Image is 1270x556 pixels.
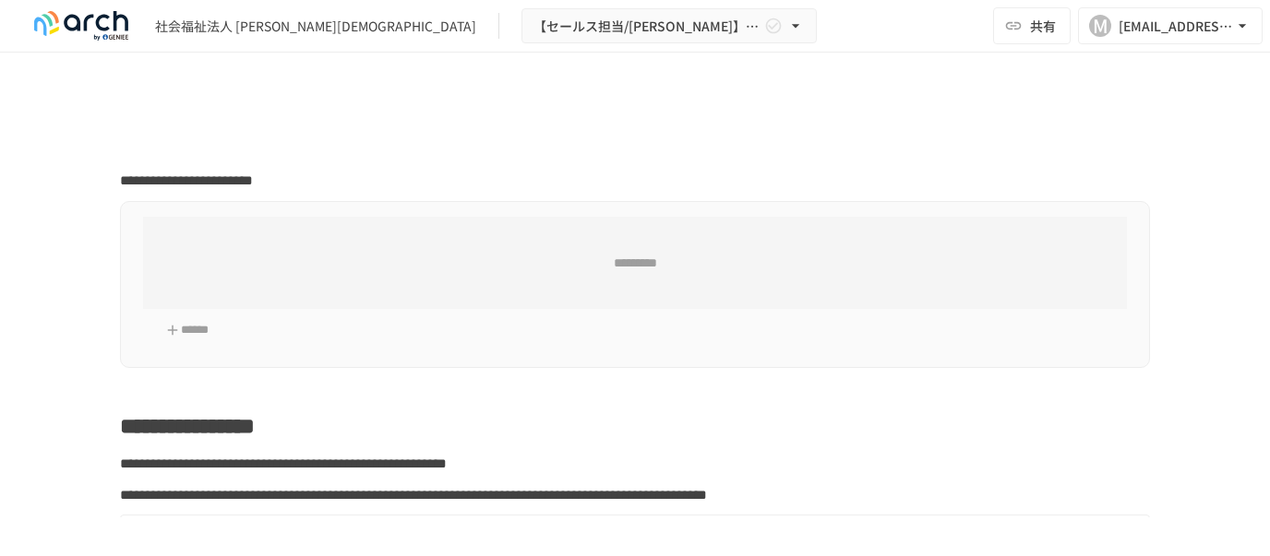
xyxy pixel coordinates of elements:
button: M[EMAIL_ADDRESS][PERSON_NAME][DOMAIN_NAME] [1078,7,1263,44]
div: [EMAIL_ADDRESS][PERSON_NAME][DOMAIN_NAME] [1119,15,1233,38]
button: 共有 [993,7,1071,44]
button: 【セールス担当/[PERSON_NAME]】社会福祉法人 [PERSON_NAME][DEMOGRAPHIC_DATA]様_初期設定サポート [521,8,817,44]
div: M [1089,15,1111,37]
img: logo-default@2x-9cf2c760.svg [22,11,140,41]
span: 【セールス担当/[PERSON_NAME]】社会福祉法人 [PERSON_NAME][DEMOGRAPHIC_DATA]様_初期設定サポート [533,15,761,38]
span: 共有 [1030,16,1056,36]
div: 社会福祉法人 [PERSON_NAME][DEMOGRAPHIC_DATA] [155,17,476,36]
